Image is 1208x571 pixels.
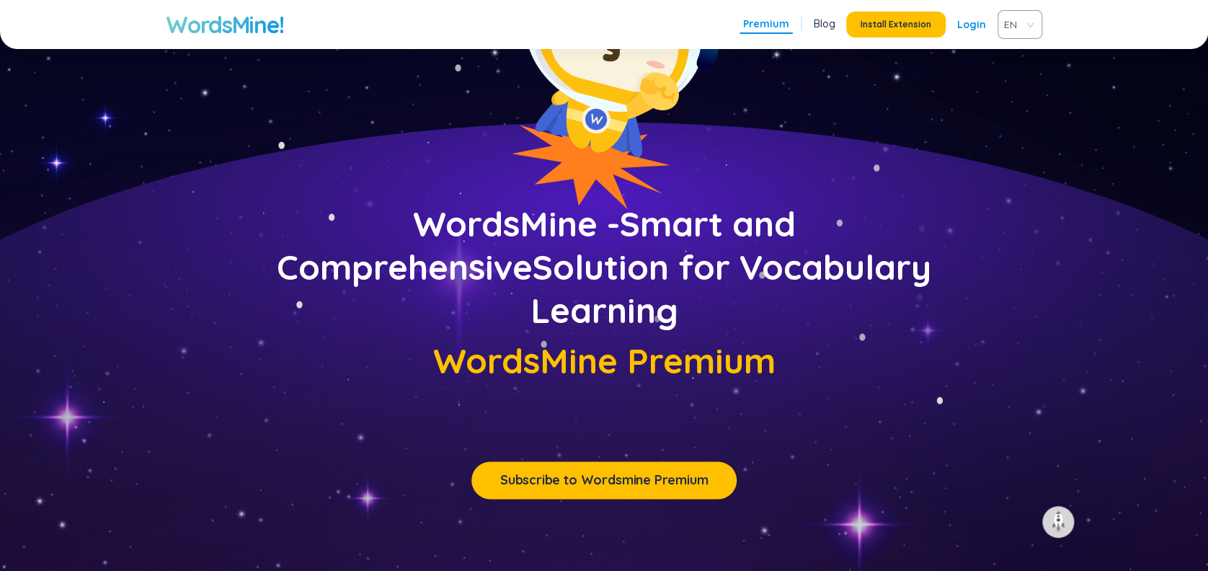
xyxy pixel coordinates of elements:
a: Login [957,12,986,37]
span: Install Extension [861,19,931,30]
img: to top [1047,510,1070,534]
span: EN [1004,14,1030,35]
button: Subscribe to Wordsmine Premium [471,461,737,499]
a: WordsMine! [166,10,283,39]
span: WordsMine - Smart and Comprehensive [277,202,796,288]
a: Premium [743,17,789,31]
a: Blog [814,17,835,31]
span: WordsMine Premium [433,339,776,382]
button: Install Extension [846,12,946,37]
span: Solution for Vocabulary Learning [530,245,932,332]
span: Subscribe to Wordsmine Premium [500,470,709,490]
